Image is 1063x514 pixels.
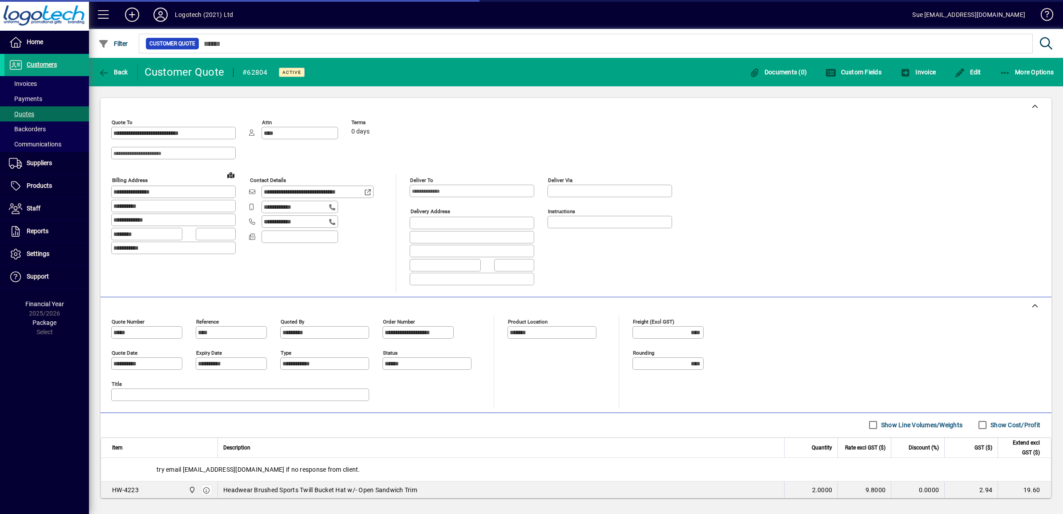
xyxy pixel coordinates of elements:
[998,64,1056,80] button: More Options
[112,349,137,356] mat-label: Quote date
[112,443,123,453] span: Item
[4,137,89,152] a: Communications
[196,318,219,324] mat-label: Reference
[145,65,225,79] div: Customer Quote
[825,69,882,76] span: Custom Fields
[242,65,268,80] div: #62804
[383,349,398,356] mat-label: Status
[149,39,195,48] span: Customer Quote
[118,7,146,23] button: Add
[4,175,89,197] a: Products
[98,40,128,47] span: Filter
[9,80,37,87] span: Invoices
[909,443,939,453] span: Discount (%)
[112,318,145,324] mat-label: Quote number
[27,205,40,212] span: Staff
[9,95,42,102] span: Payments
[89,64,138,80] app-page-header-button: Back
[1000,69,1054,76] span: More Options
[281,349,291,356] mat-label: Type
[891,482,944,499] td: 0.0000
[27,273,49,280] span: Support
[879,421,962,429] label: Show Line Volumes/Weights
[27,250,49,257] span: Settings
[4,266,89,288] a: Support
[843,486,886,494] div: 9.8000
[900,69,936,76] span: Invoice
[282,69,301,75] span: Active
[223,486,417,494] span: Headwear Brushed Sports Twill Bucket Hat w/- Open Sandwich Trim
[747,64,809,80] button: Documents (0)
[944,482,998,499] td: 2.94
[27,159,52,166] span: Suppliers
[548,177,572,183] mat-label: Deliver via
[974,443,992,453] span: GST ($)
[9,141,61,148] span: Communications
[383,318,415,324] mat-label: Order number
[224,168,238,182] a: View on map
[812,486,833,494] span: 2.0000
[4,243,89,265] a: Settings
[989,421,1040,429] label: Show Cost/Profit
[112,380,122,387] mat-label: Title
[25,300,64,308] span: Financial Year
[281,318,304,324] mat-label: Quoted by
[952,64,983,80] button: Edit
[508,318,548,324] mat-label: Product location
[175,8,233,22] div: Logotech (2021) Ltd
[812,443,832,453] span: Quantity
[633,318,674,324] mat-label: Freight (excl GST)
[27,61,57,68] span: Customers
[96,36,130,52] button: Filter
[823,64,884,80] button: Custom Fields
[4,31,89,53] a: Home
[1003,438,1040,457] span: Extend excl GST ($)
[1034,2,1052,31] a: Knowledge Base
[4,220,89,243] a: Reports
[186,485,197,495] span: Central
[146,7,175,23] button: Profile
[112,119,133,125] mat-label: Quote To
[410,177,433,183] mat-label: Deliver To
[196,349,222,356] mat-label: Expiry date
[633,349,654,356] mat-label: Rounding
[32,319,56,326] span: Package
[4,91,89,106] a: Payments
[548,208,575,215] mat-label: Instructions
[954,69,981,76] span: Edit
[749,69,807,76] span: Documents (0)
[96,64,130,80] button: Back
[101,458,1051,481] div: try email [EMAIL_ADDRESS][DOMAIN_NAME] if no response from client.
[262,119,272,125] mat-label: Attn
[98,69,128,76] span: Back
[27,182,52,189] span: Products
[351,120,405,125] span: Terms
[27,227,48,235] span: Reports
[223,443,250,453] span: Description
[9,110,34,117] span: Quotes
[351,128,370,135] span: 0 days
[912,8,1025,22] div: Sue [EMAIL_ADDRESS][DOMAIN_NAME]
[4,152,89,174] a: Suppliers
[898,64,938,80] button: Invoice
[4,121,89,137] a: Backorders
[27,38,43,45] span: Home
[998,482,1051,499] td: 19.60
[9,125,46,133] span: Backorders
[4,106,89,121] a: Quotes
[4,76,89,91] a: Invoices
[845,443,886,453] span: Rate excl GST ($)
[4,198,89,220] a: Staff
[112,486,139,494] div: HW-4223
